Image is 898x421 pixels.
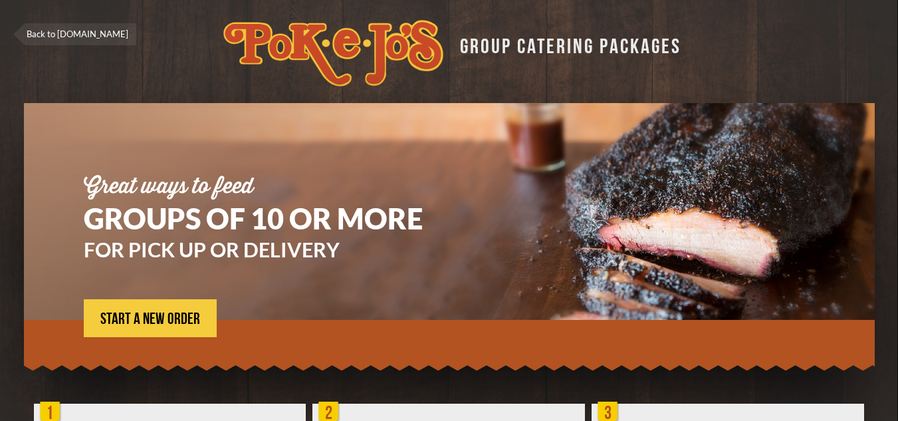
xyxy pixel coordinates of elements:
h1: GROUPS OF 10 OR MORE [84,204,463,233]
h3: FOR PICK UP OR DELIVERY [84,239,463,259]
img: logo.svg [223,20,443,86]
a: Back to [DOMAIN_NAME] [13,23,136,45]
div: Great ways to feed [84,176,463,198]
a: START A NEW ORDER [84,299,217,337]
div: GROUP CATERING PACKAGES [450,31,681,57]
span: START A NEW ORDER [100,311,200,327]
